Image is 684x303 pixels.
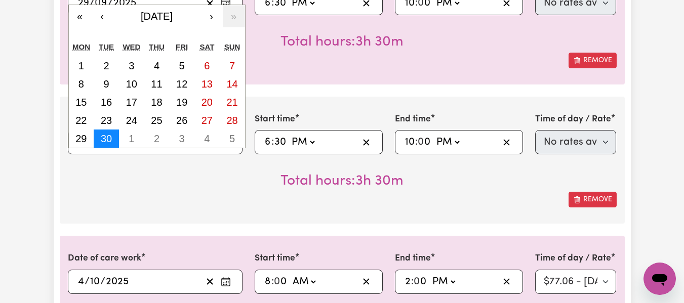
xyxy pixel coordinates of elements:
button: 3 September 2025 [119,57,144,75]
button: 29 September 2025 [69,129,94,148]
abbr: 5 October 2025 [229,133,235,144]
label: Date of care work [68,113,141,126]
button: 3 October 2025 [169,129,194,148]
abbr: 26 September 2025 [176,115,187,126]
button: 11 September 2025 [144,75,170,93]
abbr: 29 September 2025 [75,133,87,144]
abbr: 9 September 2025 [103,78,109,90]
button: 30 September 2025 [94,129,119,148]
input: -- [414,274,427,289]
label: Date of care work [68,252,141,265]
abbr: Wednesday [123,42,140,51]
abbr: 24 September 2025 [126,115,137,126]
span: : [411,276,414,287]
button: 5 October 2025 [220,129,245,148]
abbr: 7 September 2025 [229,60,235,71]
abbr: 19 September 2025 [176,97,187,108]
abbr: 16 September 2025 [101,97,112,108]
abbr: 12 September 2025 [176,78,187,90]
label: Start time [255,113,295,126]
span: 0 [418,137,424,147]
button: 12 September 2025 [169,75,194,93]
input: -- [405,135,415,150]
abbr: 20 September 2025 [202,97,213,108]
abbr: 10 September 2025 [126,78,137,90]
abbr: Saturday [199,42,214,51]
button: 18 September 2025 [144,93,170,111]
button: 15 September 2025 [69,93,94,111]
button: 4 September 2025 [144,57,170,75]
span: : [271,276,274,287]
button: 4 October 2025 [194,129,220,148]
abbr: 1 September 2025 [78,60,84,71]
abbr: 4 September 2025 [154,60,159,71]
label: Time of day / Rate [535,113,611,126]
button: 19 September 2025 [169,93,194,111]
label: Time of day / Rate [535,252,611,265]
span: / [100,276,105,287]
button: 23 September 2025 [94,111,119,129]
abbr: 27 September 2025 [202,115,213,126]
abbr: 25 September 2025 [151,115,162,126]
button: 10 September 2025 [119,75,144,93]
iframe: Button to launch messaging window [643,263,676,295]
input: -- [405,274,411,289]
abbr: 13 September 2025 [202,78,213,90]
button: Enter the date of care work [218,274,234,289]
abbr: 5 September 2025 [179,60,185,71]
button: › [200,5,223,27]
button: 27 September 2025 [194,111,220,129]
button: Clear date [202,274,218,289]
button: 1 September 2025 [69,57,94,75]
abbr: 17 September 2025 [126,97,137,108]
span: 0 [414,277,420,287]
abbr: 3 October 2025 [179,133,185,144]
span: [DATE] [141,11,173,22]
button: 24 September 2025 [119,111,144,129]
input: -- [264,274,271,289]
span: : [415,137,418,148]
abbr: 14 September 2025 [226,78,237,90]
input: ---- [105,274,129,289]
button: 8 September 2025 [69,75,94,93]
input: -- [418,135,431,150]
input: -- [274,274,288,289]
abbr: Thursday [149,42,165,51]
span: Total hours worked: 3 hours 30 minutes [280,174,404,188]
button: ‹ [91,5,113,27]
input: -- [264,135,271,150]
button: 25 September 2025 [144,111,170,129]
button: 20 September 2025 [194,93,220,111]
button: 13 September 2025 [194,75,220,93]
abbr: 11 September 2025 [151,78,162,90]
button: 9 September 2025 [94,75,119,93]
abbr: 28 September 2025 [226,115,237,126]
button: 5 September 2025 [169,57,194,75]
button: Remove this shift [569,192,617,207]
span: / [85,276,90,287]
abbr: 3 September 2025 [129,60,134,71]
input: -- [77,274,85,289]
button: 28 September 2025 [220,111,245,129]
abbr: 2 October 2025 [154,133,159,144]
label: End time [395,113,431,126]
button: 21 September 2025 [220,93,245,111]
label: End time [395,252,431,265]
abbr: 22 September 2025 [75,115,87,126]
span: 0 [274,277,280,287]
input: -- [274,135,287,150]
button: Remove this shift [569,53,617,68]
abbr: Tuesday [99,42,114,51]
abbr: 4 October 2025 [204,133,210,144]
abbr: Friday [176,42,188,51]
button: « [69,5,91,27]
button: » [223,5,245,27]
abbr: 23 September 2025 [101,115,112,126]
button: 26 September 2025 [169,111,194,129]
abbr: 30 September 2025 [101,133,112,144]
abbr: 21 September 2025 [226,97,237,108]
abbr: 1 October 2025 [129,133,134,144]
input: -- [90,274,100,289]
label: Start time [255,252,295,265]
button: 14 September 2025 [220,75,245,93]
